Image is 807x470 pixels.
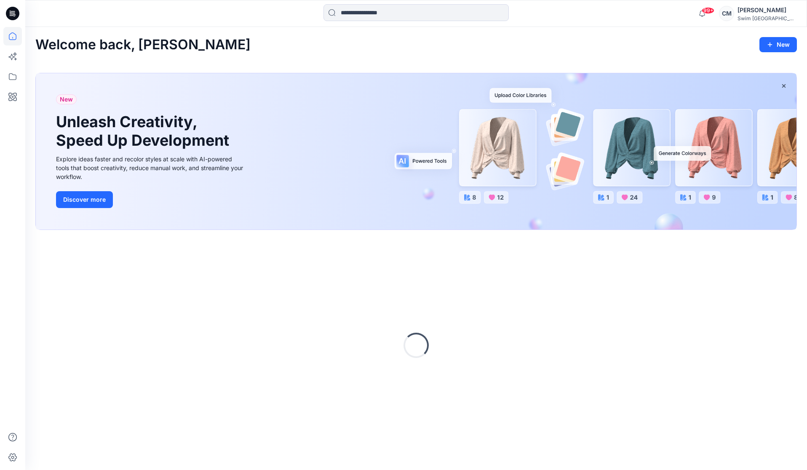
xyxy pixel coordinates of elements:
[56,191,113,208] button: Discover more
[738,5,796,15] div: [PERSON_NAME]
[738,15,796,21] div: Swim [GEOGRAPHIC_DATA]
[719,6,734,21] div: CM
[702,7,714,14] span: 99+
[56,155,246,181] div: Explore ideas faster and recolor styles at scale with AI-powered tools that boost creativity, red...
[56,191,246,208] a: Discover more
[56,113,233,149] h1: Unleash Creativity, Speed Up Development
[759,37,797,52] button: New
[35,37,251,53] h2: Welcome back, [PERSON_NAME]
[60,94,73,104] span: New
